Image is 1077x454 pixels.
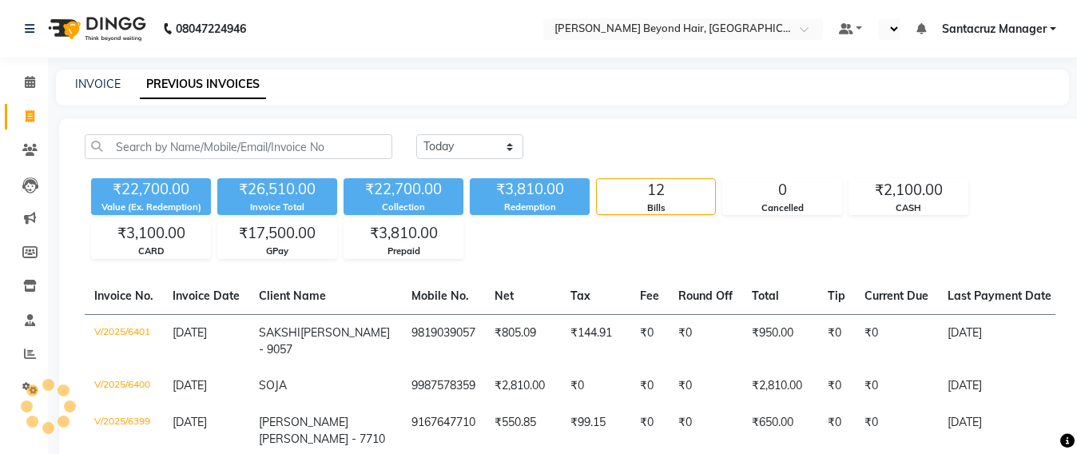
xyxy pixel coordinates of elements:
span: SAKSHI [259,325,300,340]
span: [PERSON_NAME] - 7710 [259,432,385,446]
span: Tip [828,289,845,303]
div: ₹2,100.00 [849,179,968,201]
div: ₹17,500.00 [218,222,336,245]
div: ₹26,510.00 [217,178,337,201]
div: ₹3,810.00 [344,222,463,245]
span: Total [752,289,779,303]
td: ₹0 [630,368,669,404]
td: ₹0 [818,368,855,404]
div: 0 [723,179,841,201]
a: PREVIOUS INVOICES [140,70,266,99]
div: Collection [344,201,463,214]
div: GPay [218,245,336,258]
span: [PERSON_NAME] - 9057 [259,325,390,356]
div: CARD [92,245,210,258]
div: 12 [597,179,715,201]
span: Round Off [678,289,733,303]
td: 9987578359 [402,368,485,404]
span: Net [495,289,514,303]
span: Current Due [864,289,928,303]
span: Invoice No. [94,289,153,303]
td: [DATE] [938,368,1061,404]
span: Client Name [259,289,326,303]
div: Bills [597,201,715,215]
div: Invoice Total [217,201,337,214]
td: ₹950.00 [742,314,818,368]
div: Cancelled [723,201,841,215]
span: Tax [570,289,590,303]
div: Redemption [470,201,590,214]
td: [DATE] [938,314,1061,368]
b: 08047224946 [176,6,246,51]
div: ₹22,700.00 [344,178,463,201]
span: Mobile No. [411,289,469,303]
td: ₹144.91 [561,314,630,368]
input: Search by Name/Mobile/Email/Invoice No [85,134,392,159]
td: ₹2,810.00 [485,368,561,404]
span: [DATE] [173,325,207,340]
span: [PERSON_NAME] [259,415,348,429]
span: Last Payment Date [948,289,1051,303]
td: V/2025/6400 [85,368,163,404]
a: INVOICE [75,77,121,91]
td: ₹0 [818,314,855,368]
td: V/2025/6401 [85,314,163,368]
td: ₹0 [855,368,938,404]
span: Invoice Date [173,289,240,303]
div: ₹3,810.00 [470,178,590,201]
td: ₹0 [669,368,742,404]
span: [DATE] [173,415,207,429]
div: Value (Ex. Redemption) [91,201,211,214]
div: CASH [849,201,968,215]
td: ₹0 [669,314,742,368]
span: SOJA [259,378,287,392]
div: Prepaid [344,245,463,258]
span: [DATE] [173,378,207,392]
div: ₹22,700.00 [91,178,211,201]
td: 9819039057 [402,314,485,368]
td: ₹805.09 [485,314,561,368]
span: Fee [640,289,659,303]
td: ₹2,810.00 [742,368,818,404]
td: ₹0 [630,314,669,368]
img: logo [41,6,150,51]
td: ₹0 [855,314,938,368]
span: Santacruz Manager [942,21,1047,38]
div: ₹3,100.00 [92,222,210,245]
td: ₹0 [561,368,630,404]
